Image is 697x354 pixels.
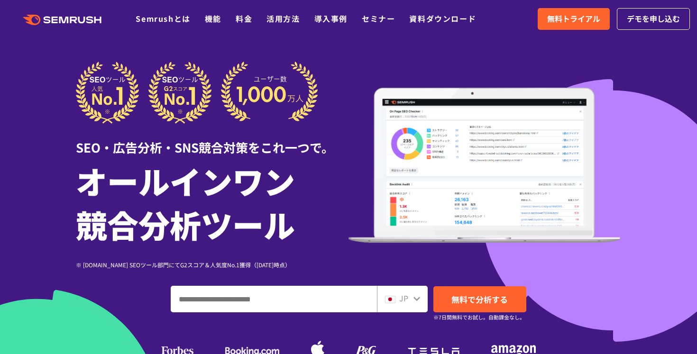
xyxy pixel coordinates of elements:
small: ※7日間無料でお試し。自動課金なし。 [433,313,525,322]
span: 無料で分析する [451,293,508,305]
a: 機能 [205,13,221,24]
span: 無料トライアル [547,13,600,25]
span: デモを申し込む [627,13,680,25]
a: Semrushとは [136,13,190,24]
a: 無料で分析する [433,286,526,312]
a: 料金 [236,13,252,24]
a: 無料トライアル [538,8,610,30]
a: 活用方法 [266,13,300,24]
a: デモを申し込む [617,8,690,30]
div: SEO・広告分析・SNS競合対策をこれ一つで。 [76,124,348,156]
a: 資料ダウンロード [409,13,476,24]
span: JP [399,292,408,304]
div: ※ [DOMAIN_NAME] SEOツール部門にてG2スコア＆人気度No.1獲得（[DATE]時点） [76,260,348,269]
h1: オールインワン 競合分析ツール [76,159,348,246]
input: ドメイン、キーワードまたはURLを入力してください [171,286,376,312]
a: 導入事例 [314,13,348,24]
a: セミナー [362,13,395,24]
